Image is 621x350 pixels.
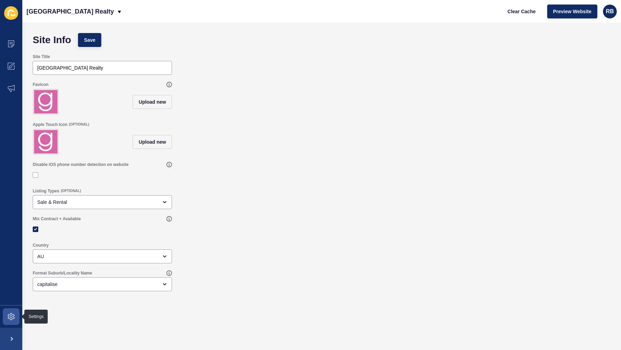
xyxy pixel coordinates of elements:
[33,216,81,222] label: Mix Contract + Available
[33,82,48,87] label: Favicon
[34,130,57,153] img: f06cfad28717fe4704bf0f908a3c39cf.png
[133,135,172,149] button: Upload new
[508,8,536,15] span: Clear Cache
[33,242,49,248] label: Country
[34,90,57,113] img: bcebab5caa0ff15960680e17e6c5b32a.png
[33,162,128,167] label: Disable iOS phone number detection on website
[33,122,68,127] label: Apple Touch Icon
[139,138,166,145] span: Upload new
[33,37,71,43] h1: Site Info
[26,3,114,20] p: [GEOGRAPHIC_DATA] Realty
[78,33,101,47] button: Save
[33,188,59,194] label: Listing Types
[69,122,89,127] span: (OPTIONAL)
[33,277,172,291] div: open menu
[33,249,172,263] div: open menu
[547,5,597,18] button: Preview Website
[61,189,81,193] span: (OPTIONAL)
[29,314,44,319] div: Settings
[606,8,614,15] span: RB
[33,54,50,59] label: Site Title
[133,95,172,109] button: Upload new
[33,195,172,209] div: open menu
[502,5,542,18] button: Clear Cache
[553,8,591,15] span: Preview Website
[33,270,92,276] label: Format Suburb/Locality Name
[139,98,166,105] span: Upload new
[84,37,95,43] span: Save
